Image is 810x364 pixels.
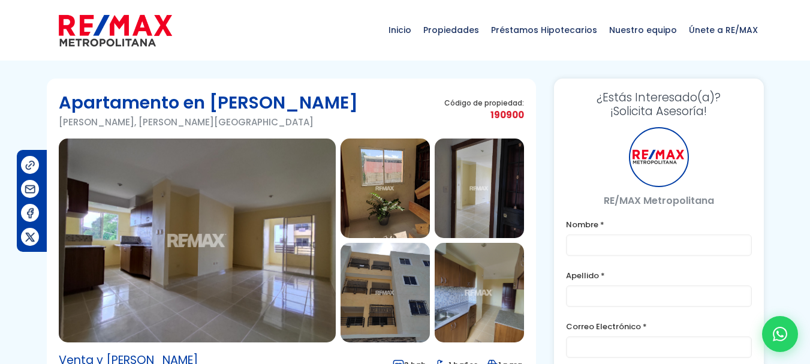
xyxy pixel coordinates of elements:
[485,12,603,48] span: Préstamos Hipotecarios
[566,268,752,283] label: Apellido *
[24,207,37,219] img: Compartir
[444,107,524,122] span: 190900
[566,217,752,232] label: Nombre *
[566,193,752,208] p: RE/MAX Metropolitana
[59,139,336,342] img: Apartamento en Jacobo Majluta
[683,12,764,48] span: Únete a RE/MAX
[566,319,752,334] label: Correo Electrónico *
[341,243,430,342] img: Apartamento en Jacobo Majluta
[59,13,172,49] img: remax-metropolitana-logo
[417,12,485,48] span: Propiedades
[629,127,689,187] div: RE/MAX Metropolitana
[603,12,683,48] span: Nuestro equipo
[444,98,524,107] span: Código de propiedad:
[435,139,524,238] img: Apartamento en Jacobo Majluta
[435,243,524,342] img: Apartamento en Jacobo Majluta
[566,91,752,104] span: ¿Estás Interesado(a)?
[24,231,37,243] img: Compartir
[59,115,358,130] p: [PERSON_NAME], [PERSON_NAME][GEOGRAPHIC_DATA]
[24,159,37,172] img: Compartir
[59,91,358,115] h1: Apartamento en [PERSON_NAME]
[341,139,430,238] img: Apartamento en Jacobo Majluta
[566,91,752,118] h3: ¡Solicita Asesoría!
[24,183,37,195] img: Compartir
[383,12,417,48] span: Inicio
